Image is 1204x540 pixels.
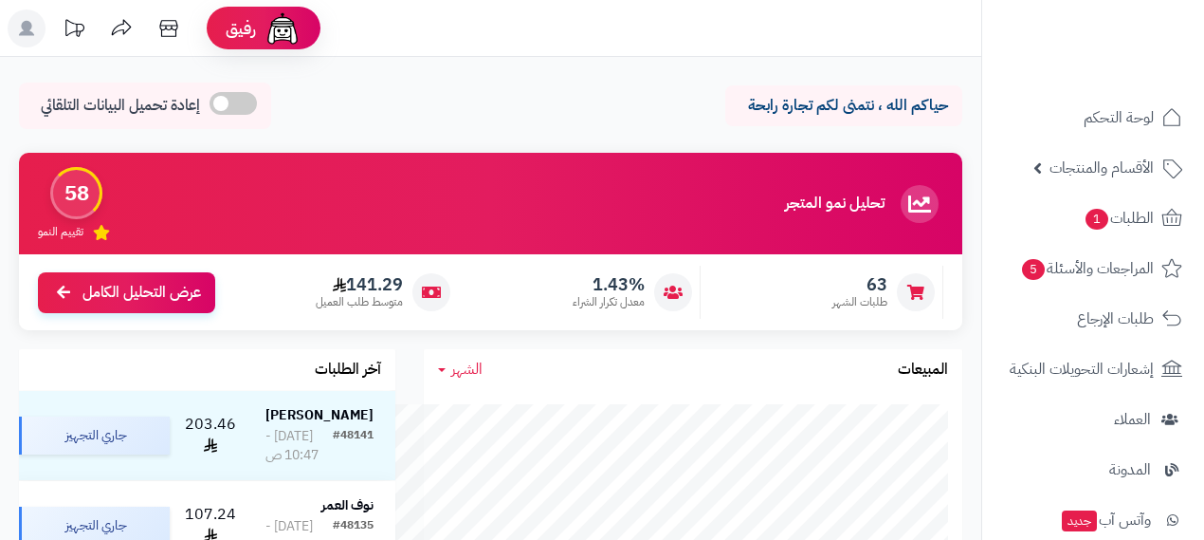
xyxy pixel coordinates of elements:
[739,95,948,117] p: حياكم الله ، نتمنى لكم تجارة رابحة
[316,274,403,295] span: 141.29
[451,358,483,381] span: الشهر
[50,9,98,52] a: تحديثات المنصة
[321,495,374,515] strong: نوف العمر
[898,362,948,379] h3: المبيعات
[1084,104,1154,131] span: لوحة التحكم
[18,417,170,455] div: جاري التجهيز
[82,282,201,304] span: عرض التحليل الكامل
[832,294,887,310] span: طلبات الشهر
[38,272,215,313] a: عرض التحليل الكامل
[1062,511,1097,531] span: جديد
[1022,259,1045,280] span: 5
[177,391,244,480] td: 203.46
[785,196,885,213] h3: تحليل نمو المتجر
[1010,356,1154,382] span: إشعارات التحويلات البنكية
[994,447,1193,493] a: المدونة
[1077,306,1154,332] span: طلبات الإرجاع
[264,9,301,47] img: ai-face.png
[1060,507,1151,533] span: وآتس آب
[994,246,1193,291] a: المراجعات والأسئلة5
[573,274,645,295] span: 1.43%
[438,359,483,381] a: الشهر
[265,427,333,465] div: [DATE] - 10:47 ص
[573,294,645,310] span: معدل تكرار الشراء
[994,296,1193,342] a: طلبات الإرجاع
[333,427,374,465] div: #48141
[315,362,381,379] h3: آخر الطلبات
[994,346,1193,392] a: إشعارات التحويلات البنكية
[1084,205,1154,232] span: الطلبات
[1049,155,1154,181] span: الأقسام والمنتجات
[1085,209,1108,230] span: 1
[41,95,200,117] span: إعادة تحميل البيانات التلقائي
[226,17,256,40] span: رفيق
[316,294,403,310] span: متوسط طلب العميل
[38,224,83,240] span: تقييم النمو
[1114,406,1151,433] span: العملاء
[265,405,374,425] strong: [PERSON_NAME]
[832,274,887,295] span: 63
[1109,456,1151,483] span: المدونة
[1020,255,1154,282] span: المراجعات والأسئلة
[994,196,1193,241] a: الطلبات1
[994,397,1193,442] a: العملاء
[994,95,1193,140] a: لوحة التحكم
